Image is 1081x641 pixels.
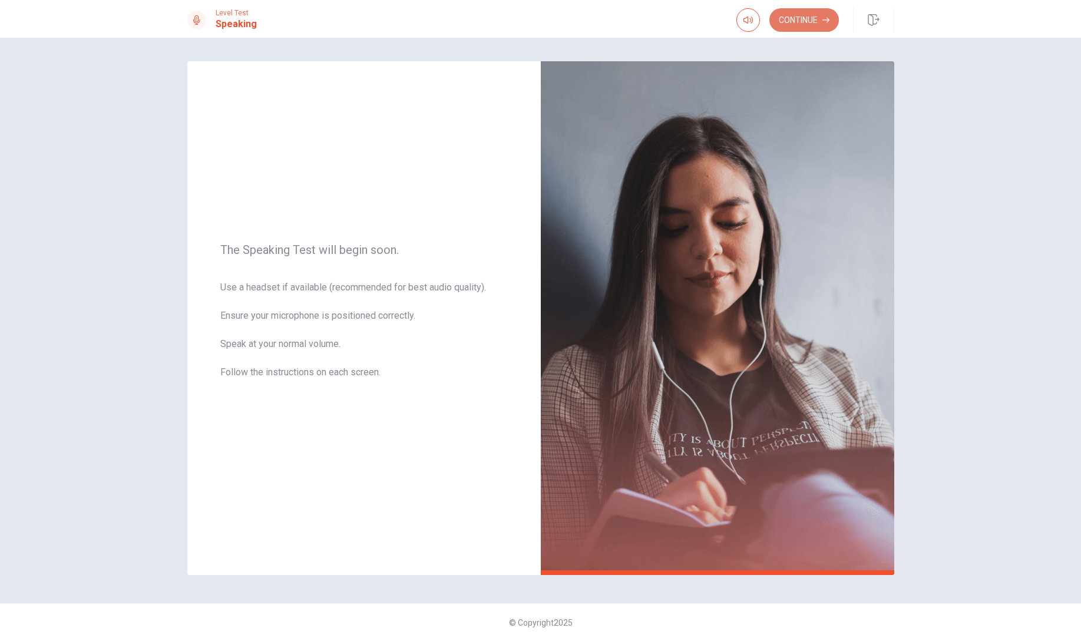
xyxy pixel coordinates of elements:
span: The Speaking Test will begin soon. [220,243,508,257]
span: © Copyright 2025 [509,618,573,627]
h1: Speaking [216,17,257,31]
img: speaking intro [541,61,894,575]
span: Level Test [216,9,257,17]
span: Use a headset if available (recommended for best audio quality). Ensure your microphone is positi... [220,280,508,394]
button: Continue [769,8,839,32]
